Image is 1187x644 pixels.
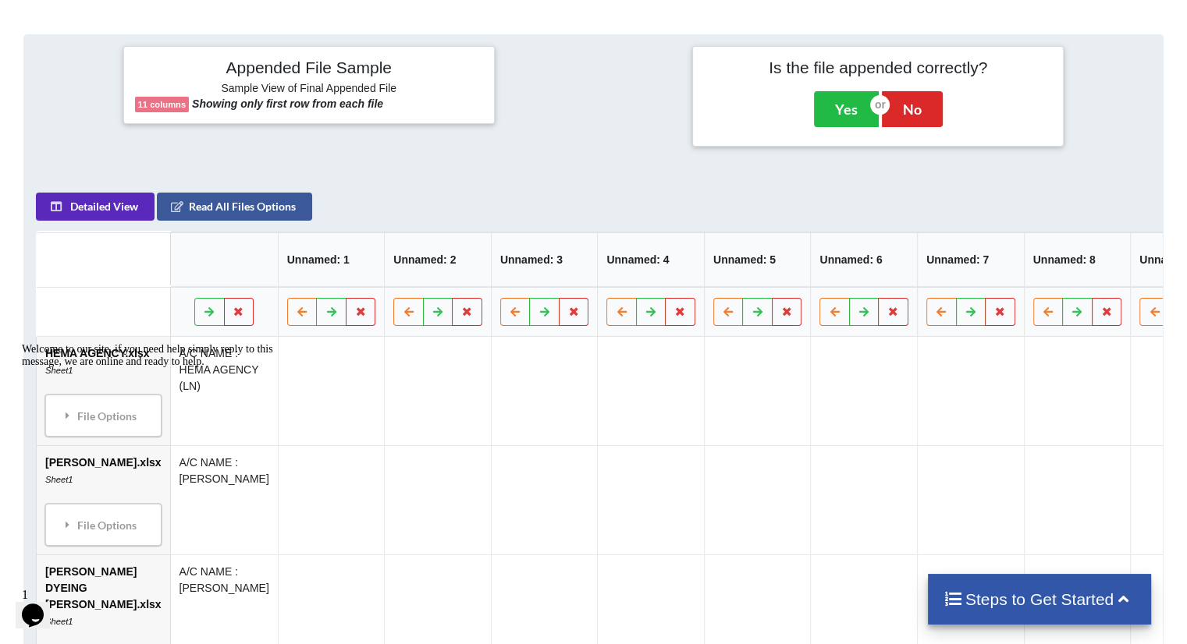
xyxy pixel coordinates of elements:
th: Unnamed: 2 [384,232,491,287]
b: 11 columns [138,100,187,109]
th: Unnamed: 3 [491,232,598,287]
th: Unnamed: 6 [810,232,917,287]
iframe: chat widget [16,582,66,628]
h4: Is the file appended correctly? [704,58,1052,77]
th: Unnamed: 7 [917,232,1024,287]
iframe: chat widget [16,337,297,574]
th: Unnamed: 5 [704,232,811,287]
h4: Appended File Sample [135,58,483,80]
button: No [882,91,943,127]
b: Showing only first row from each file [192,97,383,110]
th: Unnamed: 8 [1024,232,1131,287]
th: Unnamed: 1 [278,232,385,287]
h6: Sample View of Final Appended File [135,82,483,97]
div: Welcome to our site, if you need help simply reply to this message, we are online and ready to help. [6,6,287,31]
button: Read All Files Options [157,193,312,221]
th: Unnamed: 4 [597,232,704,287]
h4: Steps to Get Started [944,589,1136,609]
button: Detailed View [36,193,155,221]
span: Welcome to our site, if you need help simply reply to this message, we are online and ready to help. [6,6,258,30]
i: Sheet1 [45,617,73,626]
button: Yes [814,91,879,127]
